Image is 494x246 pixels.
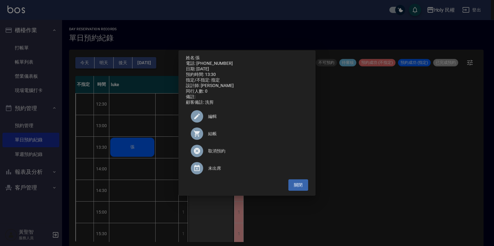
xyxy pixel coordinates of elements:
[186,61,308,66] div: 電話: [PHONE_NUMBER]
[208,113,303,120] span: 編輯
[186,77,308,83] div: 指定/不指定: 指定
[186,160,308,177] div: 未出席
[186,83,308,89] div: 設計師: [PERSON_NAME]
[208,165,303,172] span: 未出席
[208,131,303,137] span: 結帳
[288,179,308,191] button: 關閉
[186,94,308,100] div: 備註:
[186,142,308,160] div: 取消預約
[186,100,308,105] div: 顧客備註: 洗剪
[208,148,303,154] span: 取消預約
[195,55,200,60] a: 張
[186,55,308,61] p: 姓名:
[186,125,308,142] a: 結帳
[186,72,308,77] div: 預約時間: 13:30
[186,66,308,72] div: 日期: [DATE]
[186,108,308,125] div: 編輯
[186,89,308,94] div: 同行人數: 0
